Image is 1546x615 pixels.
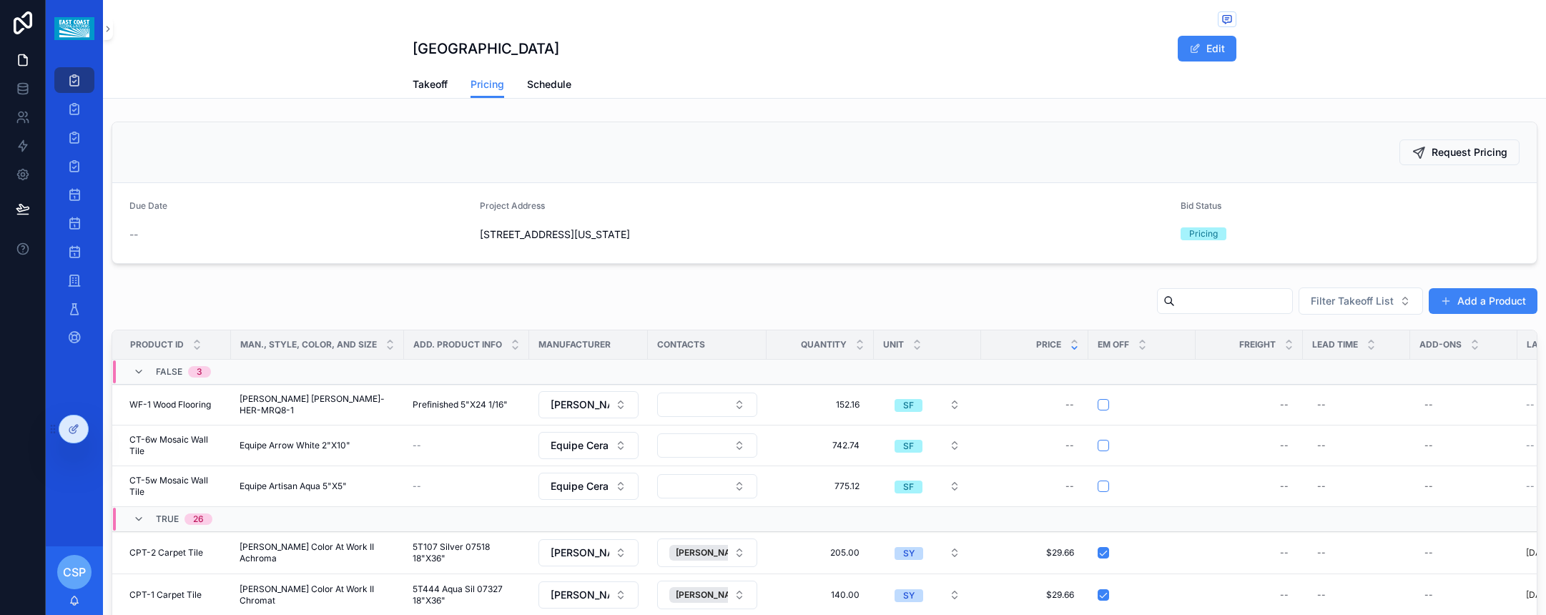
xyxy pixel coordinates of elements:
[1399,139,1520,165] button: Request Pricing
[413,72,448,100] a: Takeoff
[1098,339,1129,350] span: Em Off
[538,473,639,500] button: Select Button
[197,366,202,378] div: 3
[527,72,571,100] a: Schedule
[413,77,448,92] span: Takeoff
[413,440,421,451] span: --
[1526,481,1535,492] span: --
[1181,200,1221,211] span: Bid Status
[657,433,757,458] button: Select Button
[1526,399,1535,410] span: --
[538,581,639,609] button: Select Button
[54,17,94,40] img: App logo
[1280,440,1289,451] div: --
[657,474,757,498] button: Select Button
[657,538,757,567] button: Select Button
[1036,339,1061,350] span: Price
[903,440,914,453] div: SF
[903,481,914,493] div: SF
[781,481,860,492] span: 775.12
[538,339,611,350] span: Manufacturer
[1419,339,1462,350] span: Add-ons
[657,393,757,417] button: Select Button
[193,513,204,525] div: 26
[551,588,609,602] span: [PERSON_NAME] Contract
[1065,440,1074,451] div: --
[1424,481,1433,492] div: --
[551,398,609,412] span: [PERSON_NAME]
[480,227,1169,242] span: [STREET_ADDRESS][US_STATE]
[781,547,860,559] span: 205.00
[129,227,138,242] span: --
[527,77,571,92] span: Schedule
[129,589,202,601] span: CPT-1 Carpet Tile
[1299,287,1423,315] button: Select Button
[883,540,972,566] button: Select Button
[1317,440,1326,451] div: --
[669,587,767,603] button: Unselect 322
[156,366,182,378] span: FALSE
[781,399,860,410] span: 152.16
[240,584,395,606] span: [PERSON_NAME] Color At Work II Chromat
[46,57,103,369] div: scrollable content
[1178,36,1236,62] button: Edit
[551,438,609,453] span: Equipe Ceramicas
[657,581,757,609] button: Select Button
[129,434,222,457] span: CT-6w Mosaic Wall Tile
[1065,481,1074,492] div: --
[1239,339,1276,350] span: Freight
[657,339,705,350] span: Contacts
[903,547,915,560] div: SY
[413,399,508,410] span: Prefinished 5"X24 1/16"
[1317,399,1326,410] div: --
[471,77,504,92] span: Pricing
[538,432,639,459] button: Select Button
[1429,288,1537,314] button: Add a Product
[130,339,184,350] span: Product ID
[1432,145,1507,159] span: Request Pricing
[240,440,350,451] span: Equipe Arrow White 2"X10"
[1312,339,1358,350] span: Lead Time
[883,433,972,458] button: Select Button
[995,589,1074,601] span: $29.66
[1065,399,1074,410] div: --
[1280,481,1289,492] div: --
[1424,440,1433,451] div: --
[63,564,86,581] span: CSP
[480,200,545,211] span: Project Address
[1526,440,1535,451] span: --
[1424,547,1433,559] div: --
[129,475,222,498] span: CT-5w Mosaic Wall Tile
[1317,547,1326,559] div: --
[1311,294,1394,308] span: Filter Takeoff List
[413,39,559,59] h1: [GEOGRAPHIC_DATA]
[413,541,521,564] span: 5T107 Silver 07518 18"X36"
[801,339,847,350] span: Quantity
[156,513,179,525] span: TRUE
[676,589,747,601] span: [PERSON_NAME]
[551,546,609,560] span: [PERSON_NAME] Contract
[1424,399,1433,410] div: --
[781,589,860,601] span: 140.00
[240,339,377,350] span: Man., Style, Color, and Size
[676,547,747,559] span: [PERSON_NAME]
[1280,399,1289,410] div: --
[883,473,972,499] button: Select Button
[1424,589,1433,601] div: --
[1317,481,1326,492] div: --
[240,393,395,416] span: [PERSON_NAME] [PERSON_NAME]-HER-MRQ8-1
[471,72,504,99] a: Pricing
[781,440,860,451] span: 742.74
[883,582,972,608] button: Select Button
[240,481,347,492] span: Equipe Artisan Aqua 5"X5"
[1189,227,1218,240] div: Pricing
[669,545,767,561] button: Unselect 322
[903,589,915,602] div: SY
[903,399,914,412] div: SF
[1280,589,1289,601] div: --
[1280,547,1289,559] div: --
[413,339,502,350] span: Add. Product Info
[413,481,421,492] span: --
[883,392,972,418] button: Select Button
